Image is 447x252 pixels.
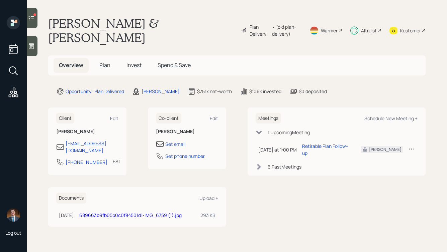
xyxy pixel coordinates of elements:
div: Edit [110,115,118,121]
div: Schedule New Meeting + [364,115,418,121]
div: [PERSON_NAME] [142,88,180,95]
div: [EMAIL_ADDRESS][DOMAIN_NAME] [66,140,118,154]
h6: [PERSON_NAME] [156,129,218,135]
h6: Meetings [256,113,281,124]
a: 689663b9fb05b0c0f84501d1-IMG_6759 (1).jpg [79,212,182,218]
h6: Documents [56,193,86,204]
div: Retirable Plan Follow-up [302,143,350,157]
div: $751k net-worth [197,88,232,95]
div: Warmer [321,27,338,34]
div: Log out [5,230,21,236]
div: EST [113,158,121,165]
div: 293 KB [200,212,215,219]
div: [DATE] [59,212,74,219]
div: Upload + [199,195,218,201]
h6: Client [56,113,74,124]
div: [PHONE_NUMBER] [66,159,107,166]
h1: [PERSON_NAME] & [PERSON_NAME] [48,16,236,45]
span: Spend & Save [158,61,191,69]
div: Edit [210,115,218,121]
div: • (old plan-delivery) [272,23,301,37]
div: Altruist [361,27,377,34]
div: $106k invested [249,88,281,95]
div: Set phone number [165,153,205,160]
div: Kustomer [400,27,421,34]
img: hunter_neumayer.jpg [7,208,20,222]
div: $0 deposited [299,88,327,95]
h6: [PERSON_NAME] [56,129,118,135]
div: 1 Upcoming Meeting [268,129,310,136]
div: [PERSON_NAME] [369,147,401,153]
div: Plan Delivery [250,23,269,37]
span: Overview [59,61,83,69]
span: Plan [99,61,110,69]
h6: Co-client [156,113,181,124]
div: Opportunity · Plan Delivered [66,88,124,95]
div: 6 Past Meeting s [268,163,301,170]
div: [DATE] at 1:00 PM [258,146,297,153]
span: Invest [126,61,142,69]
div: Set email [165,141,185,148]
